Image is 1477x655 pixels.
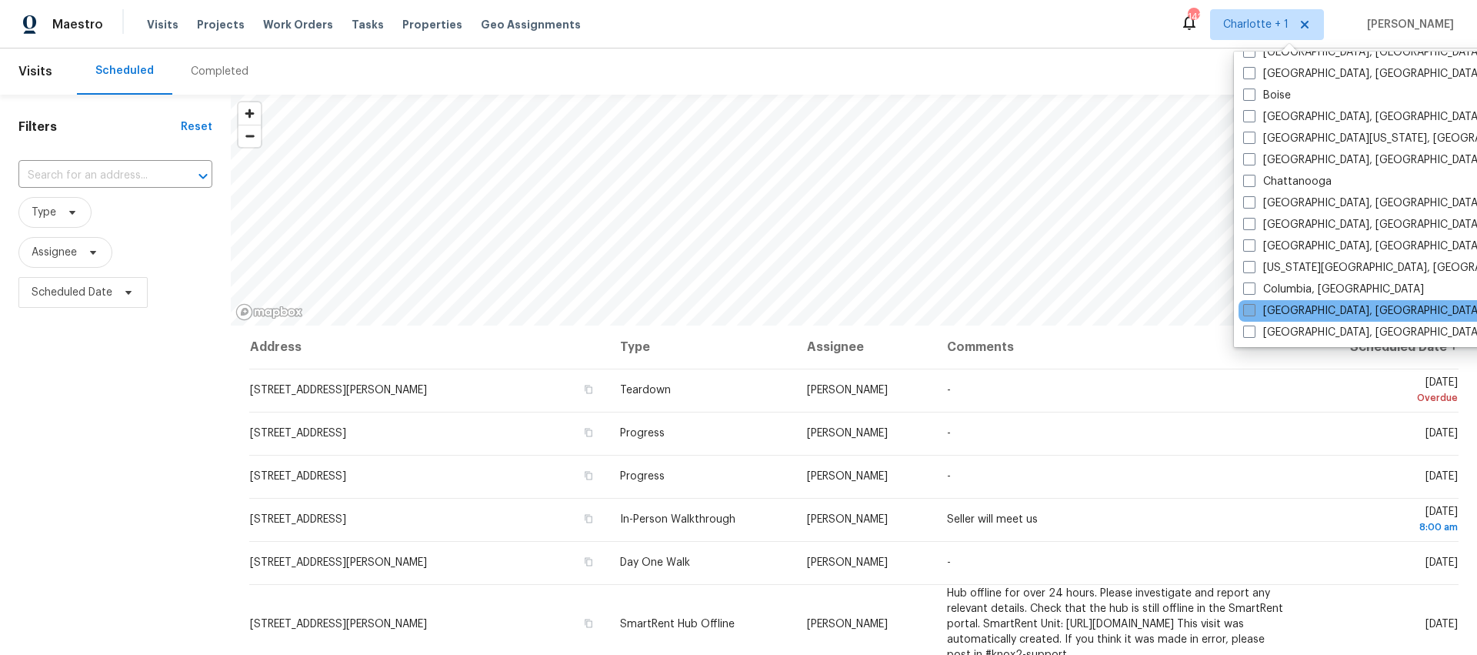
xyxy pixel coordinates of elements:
span: [DATE] [1425,428,1458,439]
span: In-Person Walkthrough [620,514,735,525]
div: 142 [1188,9,1199,25]
button: Zoom out [238,125,261,147]
th: Comments [935,326,1298,369]
span: [PERSON_NAME] [807,619,888,630]
div: Reset [181,119,212,135]
span: - [947,428,951,439]
span: [STREET_ADDRESS] [250,471,346,482]
h1: Filters [18,119,181,135]
span: Teardown [620,385,671,396]
span: [STREET_ADDRESS][PERSON_NAME] [250,557,427,568]
label: Chattanooga [1243,174,1332,189]
button: Copy Address [582,617,595,630]
span: Maestro [52,17,103,32]
span: - [947,471,951,482]
span: [DATE] [1310,377,1458,406]
span: Projects [197,17,245,32]
span: Visits [18,55,52,89]
label: [GEOGRAPHIC_DATA] [1243,346,1369,362]
span: [STREET_ADDRESS][PERSON_NAME] [250,385,427,396]
div: Overdue [1310,390,1458,406]
button: Copy Address [582,555,595,569]
span: Type [32,205,56,220]
span: Progress [620,471,665,482]
label: Boise [1243,88,1291,103]
span: [PERSON_NAME] [807,428,888,439]
span: - [947,385,951,396]
span: [DATE] [1425,471,1458,482]
button: Open [192,165,214,187]
span: [PERSON_NAME] [807,471,888,482]
span: [DATE] [1425,619,1458,630]
button: Copy Address [582,383,595,396]
span: Scheduled Date [32,285,112,300]
canvas: Map [231,95,1465,326]
span: Tasks [352,19,384,30]
button: Zoom in [238,102,261,125]
label: Columbia, [GEOGRAPHIC_DATA] [1243,282,1424,297]
span: Geo Assignments [481,17,581,32]
div: 8:00 am [1310,520,1458,535]
span: [STREET_ADDRESS] [250,428,346,439]
span: Charlotte + 1 [1223,17,1289,32]
a: Mapbox homepage [235,303,303,321]
button: Copy Address [582,469,595,483]
button: Copy Address [582,512,595,526]
span: Seller will meet us [947,514,1038,525]
span: Properties [402,17,462,32]
span: Day One Walk [620,557,690,568]
span: Visits [147,17,178,32]
span: Assignee [32,245,77,260]
th: Type [608,326,794,369]
span: [STREET_ADDRESS] [250,514,346,525]
th: Address [249,326,608,369]
span: [PERSON_NAME] [807,385,888,396]
span: [STREET_ADDRESS][PERSON_NAME] [250,619,427,630]
span: Work Orders [263,17,333,32]
span: SmartRent Hub Offline [620,619,735,630]
span: [PERSON_NAME] [807,557,888,568]
div: Completed [191,64,248,79]
th: Assignee [795,326,935,369]
th: Scheduled Date ↑ [1298,326,1459,369]
span: Progress [620,428,665,439]
span: [DATE] [1310,506,1458,535]
div: Scheduled [95,63,154,79]
span: - [947,557,951,568]
span: [PERSON_NAME] [807,514,888,525]
span: [PERSON_NAME] [1361,17,1454,32]
button: Copy Address [582,426,595,439]
input: Search for an address... [18,164,169,188]
span: [DATE] [1425,557,1458,568]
